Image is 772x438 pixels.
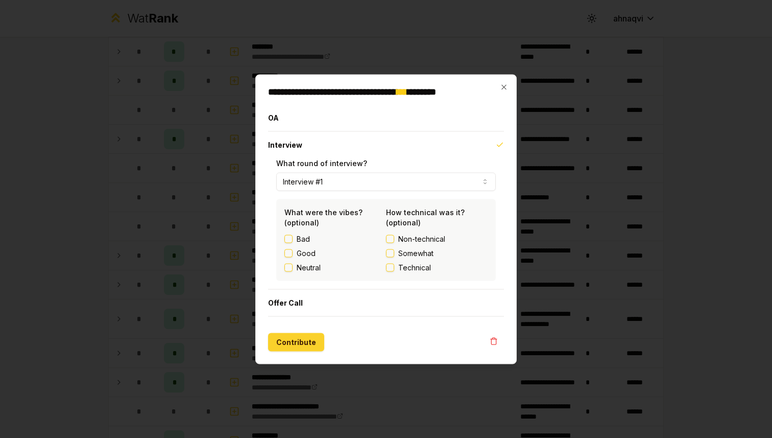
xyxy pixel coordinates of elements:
div: Interview [268,158,504,289]
label: Neutral [297,262,321,272]
label: Bad [297,234,310,244]
span: Technical [398,262,431,272]
span: Non-technical [398,234,445,244]
button: OA [268,104,504,131]
label: How technical was it? (optional) [386,208,465,226]
button: Interview [268,131,504,158]
label: What round of interview? [276,158,367,167]
button: Somewhat [386,249,394,257]
button: Contribute [268,333,324,351]
span: Somewhat [398,248,433,258]
button: Technical [386,263,394,271]
button: Offer Call [268,289,504,316]
label: Good [297,248,316,258]
button: Non-technical [386,235,394,243]
label: What were the vibes? (optional) [284,208,363,226]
